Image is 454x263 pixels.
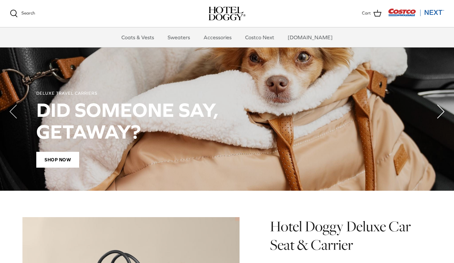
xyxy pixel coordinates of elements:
[162,27,196,47] a: Sweaters
[209,7,245,20] a: hoteldoggy.com hoteldoggycom
[10,10,35,17] a: Search
[36,152,79,168] span: Shop Now
[362,9,381,18] a: Cart
[428,98,454,125] button: Next
[209,7,245,20] img: hoteldoggycom
[21,11,35,16] span: Search
[362,10,371,17] span: Cart
[36,91,418,96] div: DELUXE TRAVEL CARRIERS
[282,27,339,47] a: [DOMAIN_NAME]
[388,8,444,16] img: Costco Next
[36,99,418,143] h2: DID SOMEONE SAY, GETAWAY?
[198,27,238,47] a: Accessories
[115,27,160,47] a: Coats & Vests
[388,13,444,17] a: Visit Costco Next
[239,27,280,47] a: Costco Next
[270,217,432,254] h1: Hotel Doggy Deluxe Car Seat & Carrier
